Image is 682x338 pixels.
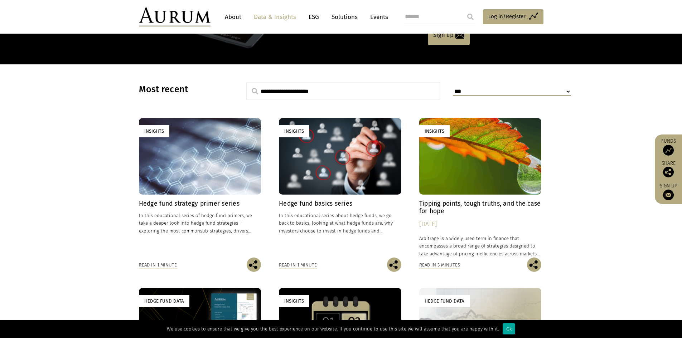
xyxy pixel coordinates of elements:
a: Insights Hedge fund basics series In this educational series about hedge funds, we go back to bas... [279,118,401,257]
a: Sign up [428,25,470,45]
div: Read in 1 minute [279,261,317,269]
a: ESG [305,10,323,24]
img: Share this post [247,258,261,272]
div: Insights [279,295,309,307]
a: Data & Insights [250,10,300,24]
div: [DATE] [419,219,542,229]
a: Insights Hedge fund strategy primer series In this educational series of hedge fund primers, we t... [139,118,261,257]
div: Insights [279,125,309,137]
span: sub-strategies [200,228,231,234]
img: search.svg [252,88,258,94]
div: Insights [419,125,450,137]
div: Ok [503,323,515,334]
img: Share this post [663,167,674,177]
img: Access Funds [663,145,674,156]
div: Insights [139,125,169,137]
p: Arbitrage is a widely used term in finance that encompasses a broad range of strategies designed ... [419,235,542,257]
span: Log in/Register [488,12,526,21]
p: In this educational series about hedge funds, we go back to basics, looking at what hedge funds a... [279,212,401,234]
div: Share [658,161,678,177]
div: Read in 1 minute [139,261,177,269]
a: Insights Tipping points, tough truths, and the case for hope [DATE] Arbitrage is a widely used te... [419,118,542,257]
div: Hedge Fund Data [419,295,470,307]
a: Solutions [328,10,361,24]
h4: Hedge fund basics series [279,200,401,207]
img: email-icon [455,32,464,39]
img: Share this post [387,258,401,272]
a: Log in/Register [483,9,543,24]
img: Sign up to our newsletter [663,190,674,200]
h3: Most recent [139,84,228,95]
img: Aurum [139,7,211,26]
h4: Tipping points, tough truths, and the case for hope [419,200,542,215]
a: Funds [658,138,678,156]
div: Read in 3 minutes [419,261,460,269]
div: Hedge Fund Data [139,295,189,307]
h4: Hedge fund strategy primer series [139,200,261,207]
a: Sign up [658,183,678,200]
p: In this educational series of hedge fund primers, we take a deeper look into hedge fund strategie... [139,212,261,234]
a: About [221,10,245,24]
img: Share this post [527,258,541,272]
a: Events [367,10,388,24]
input: Submit [463,10,478,24]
